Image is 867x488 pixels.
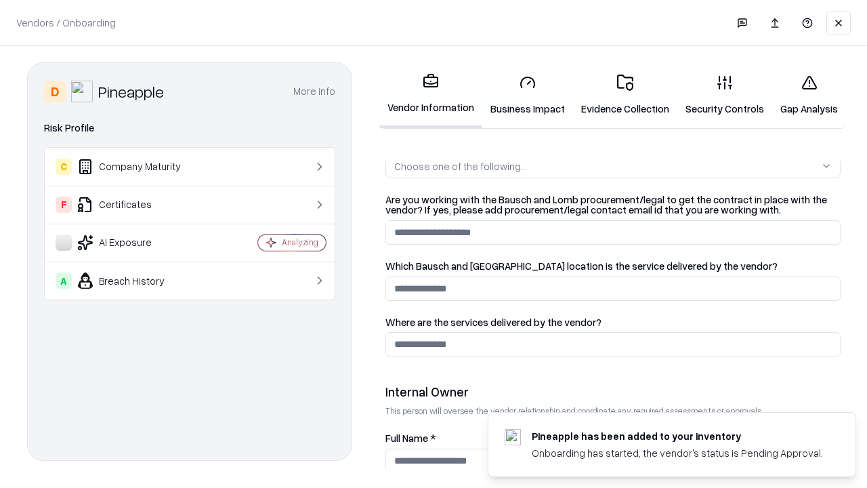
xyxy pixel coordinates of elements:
[56,272,72,289] div: A
[56,159,217,175] div: Company Maturity
[573,64,677,127] a: Evidence Collection
[379,62,482,128] a: Vendor Information
[385,261,841,271] label: Which Bausch and [GEOGRAPHIC_DATA] location is the service delivered by the vendor?
[532,429,823,443] div: Pineapple has been added to your inventory
[482,64,573,127] a: Business Impact
[71,81,93,102] img: Pineapple
[532,446,823,460] div: Onboarding has started, the vendor's status is Pending Approval.
[44,120,335,136] div: Risk Profile
[385,405,841,417] p: This person will oversee the vendor relationship and coordinate any required assessments or appro...
[385,195,841,215] label: Are you working with the Bausch and Lomb procurement/legal to get the contract in place with the ...
[293,79,335,104] button: More info
[394,159,527,174] div: Choose one of the following...
[282,237,318,248] div: Analyzing
[44,81,66,102] div: D
[16,16,116,30] p: Vendors / Onboarding
[56,159,72,175] div: C
[56,197,72,213] div: F
[385,154,841,178] button: Choose one of the following...
[98,81,164,102] div: Pineapple
[677,64,772,127] a: Security Controls
[56,235,217,251] div: AI Exposure
[385,433,841,443] label: Full Name *
[56,272,217,289] div: Breach History
[772,64,846,127] a: Gap Analysis
[505,429,521,445] img: pineappleenergy.com
[385,317,841,327] label: Where are the services delivered by the vendor?
[56,197,217,213] div: Certificates
[385,384,841,400] div: Internal Owner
